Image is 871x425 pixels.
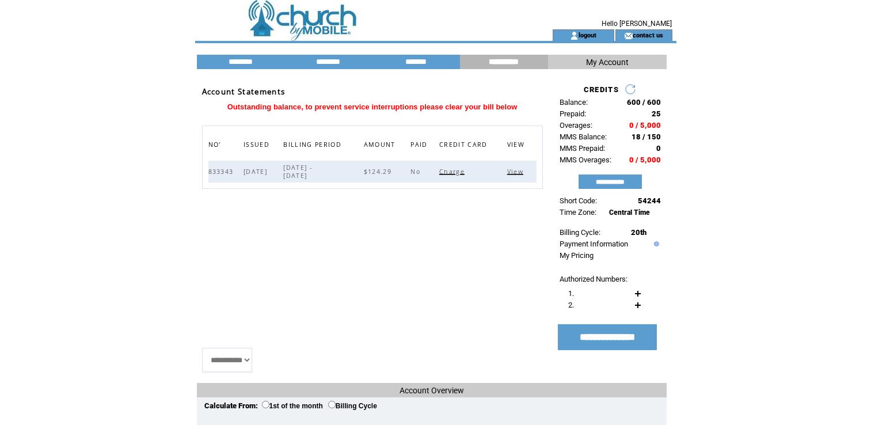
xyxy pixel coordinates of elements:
label: 1st of the month [262,402,323,410]
a: logout [579,31,596,39]
span: 54244 [638,196,661,205]
span: Click to view this bill [507,168,526,176]
span: 1. [568,289,574,298]
img: contact_us_icon.gif [624,31,633,40]
span: My Account [586,58,629,67]
span: Short Code: [560,196,597,205]
span: Time Zone: [560,208,596,217]
span: BILLING PERIOD [283,138,344,154]
span: 20th [631,228,646,237]
span: NO' [208,138,224,154]
a: Charge [439,168,467,174]
span: Authorized Numbers: [560,275,627,283]
span: Hello [PERSON_NAME] [602,20,672,28]
img: help.gif [651,241,659,246]
a: NO' [208,141,224,147]
span: Balance: [560,98,588,107]
a: contact us [633,31,663,39]
span: Calculate From: [204,401,258,410]
span: Billing Cycle: [560,228,600,237]
span: [DATE] [244,168,270,176]
span: ISSUED [244,138,272,154]
span: MMS Balance: [560,132,607,141]
span: Prepaid: [560,109,586,118]
span: $124.29 [364,168,394,176]
span: AMOUNT [364,138,398,154]
a: AMOUNT [364,141,398,147]
span: 18 / 150 [632,132,661,141]
span: CREDITS [584,85,619,94]
span: 0 / 5,000 [629,155,661,164]
span: VIEW [507,138,527,154]
span: PAID [410,138,430,154]
span: MMS Overages: [560,155,611,164]
a: BILLING PERIOD [283,141,344,147]
span: Central Time [609,208,650,217]
span: 25 [652,109,661,118]
a: My Pricing [560,251,594,260]
a: ISSUED [244,141,272,147]
span: 0 [656,144,661,153]
span: [DATE] - [DATE] [283,164,312,180]
span: Overages: [560,121,592,130]
span: Outstanding balance, to prevent service interruptions please clear your bill below [227,103,518,111]
span: CREDIT CARD [439,138,490,154]
span: 0 / 5,000 [629,121,661,130]
span: 833343 [208,168,237,176]
span: MMS Prepaid: [560,144,605,153]
a: Payment Information [560,240,628,248]
span: Click to charge this bill [439,168,467,176]
span: No [410,168,423,176]
input: 1st of the month [262,401,269,408]
input: Billing Cycle [328,401,336,408]
span: 600 / 600 [627,98,661,107]
a: View [507,168,526,174]
img: account_icon.gif [570,31,579,40]
span: Account Overview [400,386,464,395]
span: 2. [568,301,574,309]
span: Account Statements [202,86,286,97]
label: Billing Cycle [328,402,377,410]
a: PAID [410,141,430,147]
